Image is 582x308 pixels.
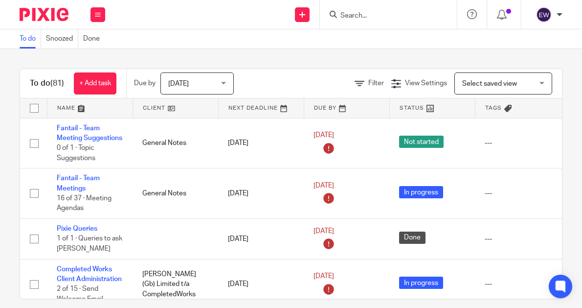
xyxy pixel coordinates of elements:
[57,285,103,303] span: 2 of 15 · Send Welcome Email
[30,78,64,89] h1: To do
[399,277,443,289] span: In progress
[57,144,95,162] span: 0 of 1 · Topic Suggestions
[339,12,427,21] input: Search
[46,29,78,48] a: Snoozed
[74,72,116,95] a: + Add task
[57,195,112,212] span: 16 of 37 · Meeting Agendas
[133,118,218,168] td: General Notes
[399,186,443,198] span: In progress
[485,105,502,111] span: Tags
[57,225,97,232] a: Pixie Queries
[57,236,122,253] span: 1 of 1 · Queries to ask [PERSON_NAME]
[536,7,552,23] img: svg%3E
[20,29,41,48] a: To do
[399,136,444,148] span: Not started
[57,175,100,191] a: Fantail - Team Meetings
[218,219,304,259] td: [DATE]
[57,266,122,283] a: Completed Works Client Administration
[313,182,334,189] span: [DATE]
[57,125,122,142] a: Fantail - Team Meeting Suggestions
[313,132,334,139] span: [DATE]
[313,273,334,280] span: [DATE]
[368,80,384,87] span: Filter
[462,80,517,87] span: Select saved view
[20,8,68,21] img: Pixie
[133,168,218,219] td: General Notes
[218,168,304,219] td: [DATE]
[83,29,105,48] a: Done
[218,118,304,168] td: [DATE]
[168,80,189,87] span: [DATE]
[313,228,334,235] span: [DATE]
[405,80,447,87] span: View Settings
[50,79,64,87] span: (81)
[399,232,425,244] span: Done
[134,78,156,88] p: Due by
